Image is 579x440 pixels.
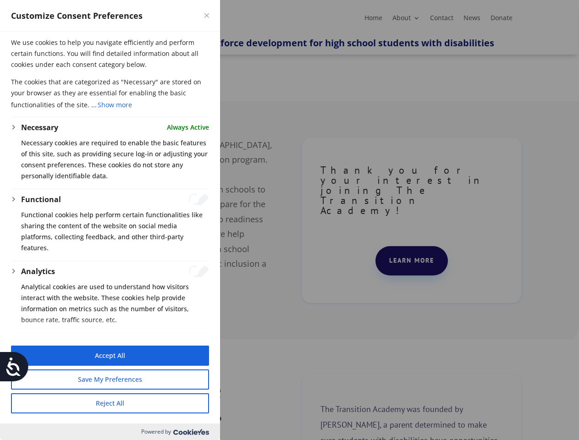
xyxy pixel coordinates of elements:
button: Save My Preferences [11,369,209,390]
button: Accept All [11,346,209,366]
p: The cookies that are categorized as "Necessary" are stored on your browser as they are essential ... [11,77,209,111]
button: Show more [97,99,133,111]
p: Analytical cookies are used to understand how visitors interact with the website. These cookies h... [21,281,209,325]
button: Reject All [11,393,209,413]
p: Necessary cookies are required to enable the basic features of this site, such as providing secur... [21,137,209,181]
button: Analytics [21,266,55,277]
button: Functional [21,194,61,205]
button: Necessary [21,122,58,133]
p: Functional cookies help perform certain functionalities like sharing the content of the website o... [21,209,209,253]
img: Cookieyes logo [173,429,209,435]
input: Enable Analytics [189,266,209,277]
input: Enable Functional [189,194,209,205]
span: Customize Consent Preferences [11,10,143,21]
img: Close [204,13,209,18]
p: We use cookies to help you navigate efficiently and perform certain functions. You will find deta... [11,37,209,77]
span: Always Active [167,122,209,133]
